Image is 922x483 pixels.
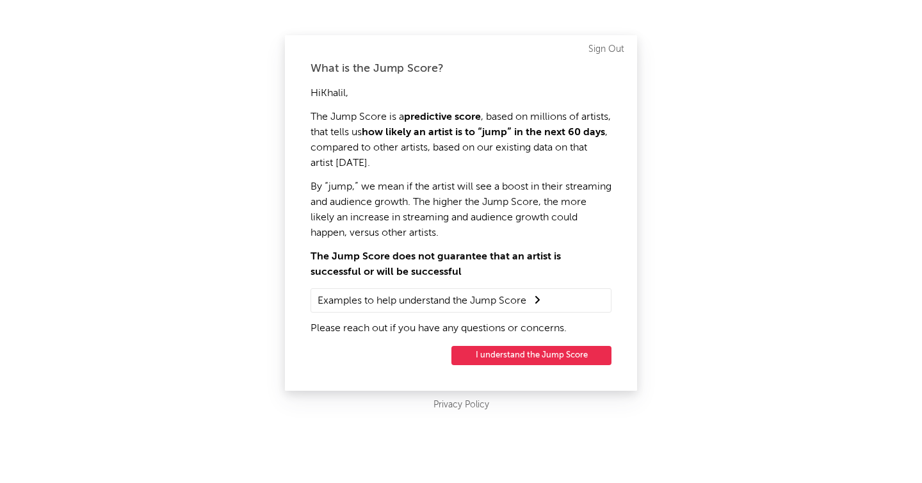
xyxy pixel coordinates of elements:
[311,61,611,76] div: What is the Jump Score?
[433,397,489,413] a: Privacy Policy
[588,42,624,57] a: Sign Out
[311,110,611,171] p: The Jump Score is a , based on millions of artists, that tells us , compared to other artists, ba...
[318,292,604,309] summary: Examples to help understand the Jump Score
[311,321,611,336] p: Please reach out if you have any questions or concerns.
[311,86,611,101] p: Hi Khalil ,
[311,179,611,241] p: By “jump,” we mean if the artist will see a boost in their streaming and audience growth. The hig...
[451,346,611,365] button: I understand the Jump Score
[404,112,481,122] strong: predictive score
[311,252,561,277] strong: The Jump Score does not guarantee that an artist is successful or will be successful
[362,127,605,138] strong: how likely an artist is to “jump” in the next 60 days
